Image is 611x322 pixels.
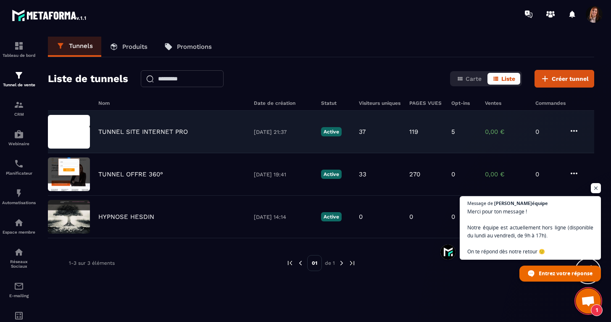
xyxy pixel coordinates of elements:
[14,100,24,110] img: formation
[2,230,36,234] p: Espace membre
[325,260,335,266] p: de 1
[359,170,366,178] p: 33
[14,247,24,257] img: social-network
[2,152,36,182] a: schedulerschedulerPlanificateur
[307,255,322,271] p: 01
[98,170,163,178] p: TUNNEL OFFRE 360°
[487,73,520,85] button: Liste
[321,170,342,179] p: Active
[14,159,24,169] img: scheduler
[451,213,455,221] p: 0
[451,100,477,106] h6: Opt-ins
[48,200,90,234] img: image
[576,288,601,314] a: Ouvrir le chat
[348,259,356,267] img: next
[359,213,363,221] p: 0
[2,259,36,269] p: Réseaux Sociaux
[338,259,345,267] img: next
[535,70,594,88] button: Créer tunnel
[591,304,603,316] span: 1
[2,182,36,211] a: automationsautomationsAutomatisations
[535,100,566,106] h6: Commandes
[14,70,24,80] img: formation
[2,64,36,93] a: formationformationTunnel de vente
[501,75,515,82] span: Liste
[2,112,36,117] p: CRM
[451,170,455,178] p: 0
[101,37,156,57] a: Produits
[467,201,493,205] span: Message de
[409,128,418,136] p: 119
[466,75,482,82] span: Carte
[69,260,115,266] p: 1-3 sur 3 éléments
[494,201,548,205] span: [PERSON_NAME]équipe
[254,100,313,106] h6: Date de création
[14,129,24,139] img: automations
[14,41,24,51] img: formation
[2,171,36,176] p: Planificateur
[409,100,443,106] h6: PAGES VUES
[297,259,304,267] img: prev
[535,170,561,178] p: 0
[98,100,245,106] h6: Nom
[254,171,313,178] p: [DATE] 19:41
[451,128,455,136] p: 5
[14,281,24,291] img: email
[286,259,294,267] img: prev
[467,208,593,255] span: Merci pour ton message ! Notre équipe est actuellement hors ligne (disponible du lundi au vendred...
[2,141,36,146] p: Webinaire
[254,214,313,220] p: [DATE] 14:14
[14,188,24,198] img: automations
[2,211,36,241] a: automationsautomationsEspace membre
[14,311,24,321] img: accountant
[321,127,342,136] p: Active
[48,157,90,191] img: image
[12,8,87,23] img: logo
[359,100,401,106] h6: Visiteurs uniques
[2,275,36,304] a: emailemailE-mailing
[122,43,147,51] p: Produits
[359,128,366,136] p: 37
[539,266,593,281] span: Entrez votre réponse
[98,213,154,221] p: HYPNOSE HESDIN
[156,37,220,57] a: Promotions
[485,128,527,136] p: 0,00 €
[2,200,36,205] p: Automatisations
[48,70,128,87] h2: Liste de tunnels
[14,218,24,228] img: automations
[409,170,420,178] p: 270
[485,170,527,178] p: 0,00 €
[177,43,212,51] p: Promotions
[48,115,90,149] img: image
[321,100,350,106] h6: Statut
[552,75,589,83] span: Créer tunnel
[2,53,36,58] p: Tableau de bord
[2,93,36,123] a: formationformationCRM
[2,82,36,87] p: Tunnel de vente
[2,35,36,64] a: formationformationTableau de bord
[2,123,36,152] a: automationsautomationsWebinaire
[321,212,342,221] p: Active
[452,73,487,85] button: Carte
[69,42,93,50] p: Tunnels
[254,129,313,135] p: [DATE] 21:37
[98,128,188,136] p: TUNNEL SITE INTERNET PRO
[485,100,527,106] h6: Ventes
[535,128,561,136] p: 0
[409,213,413,221] p: 0
[2,293,36,298] p: E-mailing
[2,241,36,275] a: social-networksocial-networkRéseaux Sociaux
[48,37,101,57] a: Tunnels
